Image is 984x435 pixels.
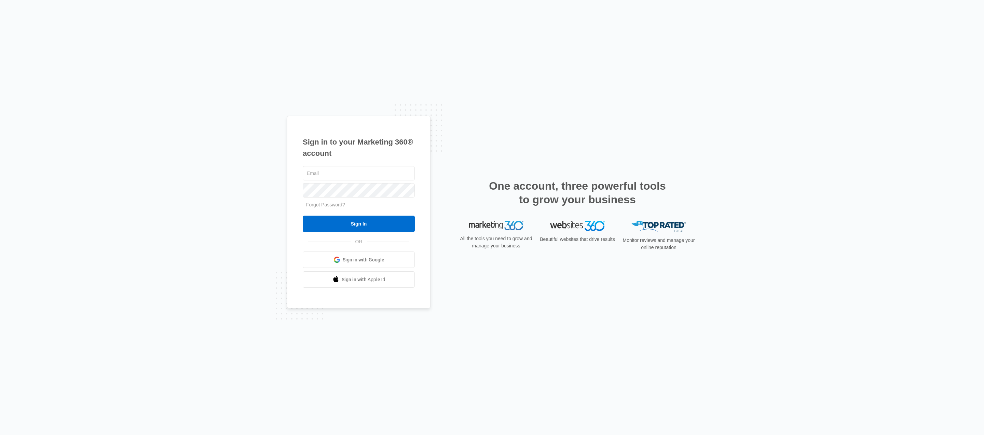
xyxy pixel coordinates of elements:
[303,166,415,180] input: Email
[631,221,686,232] img: Top Rated Local
[469,221,523,230] img: Marketing 360
[303,271,415,288] a: Sign in with Apple Id
[550,221,605,231] img: Websites 360
[487,179,668,206] h2: One account, three powerful tools to grow your business
[303,136,415,159] h1: Sign in to your Marketing 360® account
[458,235,534,249] p: All the tools you need to grow and manage your business
[351,238,367,245] span: OR
[342,276,385,283] span: Sign in with Apple Id
[306,202,345,207] a: Forgot Password?
[343,256,384,263] span: Sign in with Google
[620,237,697,251] p: Monitor reviews and manage your online reputation
[303,216,415,232] input: Sign In
[303,252,415,268] a: Sign in with Google
[539,236,616,243] p: Beautiful websites that drive results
